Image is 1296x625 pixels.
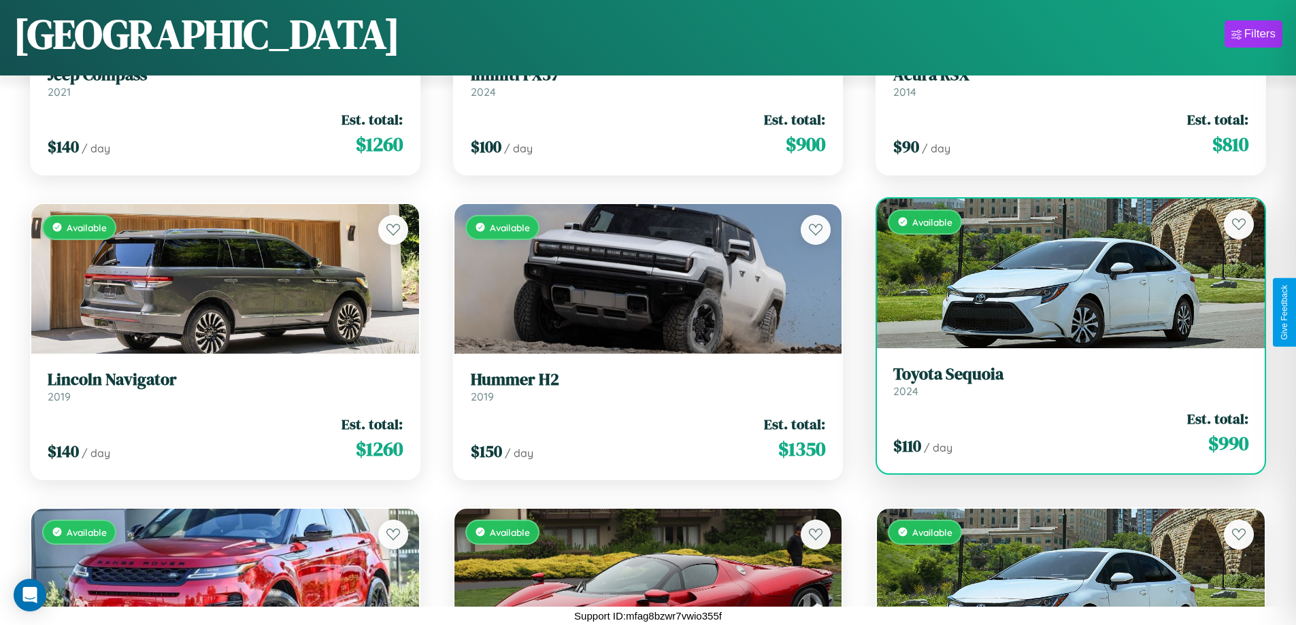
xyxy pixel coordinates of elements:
span: $ 810 [1212,131,1248,158]
span: Est. total: [1187,409,1248,428]
h3: Jeep Compass [48,65,403,85]
a: Toyota Sequoia2024 [893,365,1248,398]
span: Est. total: [1187,109,1248,129]
h3: Toyota Sequoia [893,365,1248,384]
div: Open Intercom Messenger [14,579,46,611]
span: Est. total: [342,109,403,129]
p: Support ID: mfag8bzwr7vwio355f [574,607,722,625]
span: / day [82,446,110,460]
span: Available [490,222,530,233]
a: Hummer H22019 [471,370,826,403]
h1: [GEOGRAPHIC_DATA] [14,6,400,62]
span: $ 100 [471,135,501,158]
span: / day [922,141,950,155]
div: Give Feedback [1280,285,1289,340]
a: Infiniti FX372024 [471,65,826,99]
span: Est. total: [342,414,403,434]
span: $ 1260 [356,131,403,158]
span: 2019 [48,390,71,403]
a: Acura RSX2014 [893,65,1248,99]
h3: Acura RSX [893,65,1248,85]
span: 2024 [893,384,918,398]
span: $ 1260 [356,435,403,462]
span: Est. total: [764,414,825,434]
span: $ 90 [893,135,919,158]
span: / day [505,446,533,460]
span: 2014 [893,85,916,99]
span: $ 900 [786,131,825,158]
span: $ 150 [471,440,502,462]
span: / day [82,141,110,155]
span: / day [504,141,533,155]
span: Est. total: [764,109,825,129]
span: $ 990 [1208,430,1248,457]
h3: Hummer H2 [471,370,826,390]
span: Available [912,216,952,228]
span: $ 140 [48,135,79,158]
span: 2021 [48,85,71,99]
div: Filters [1244,27,1276,41]
span: Available [912,526,952,538]
button: Filters [1225,20,1282,48]
span: Available [67,526,107,538]
a: Lincoln Navigator2019 [48,370,403,403]
span: 2024 [471,85,496,99]
a: Jeep Compass2021 [48,65,403,99]
span: Available [67,222,107,233]
span: 2019 [471,390,494,403]
span: $ 110 [893,435,921,457]
span: $ 140 [48,440,79,462]
span: $ 1350 [778,435,825,462]
span: Available [490,526,530,538]
h3: Lincoln Navigator [48,370,403,390]
span: / day [924,441,952,454]
h3: Infiniti FX37 [471,65,826,85]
